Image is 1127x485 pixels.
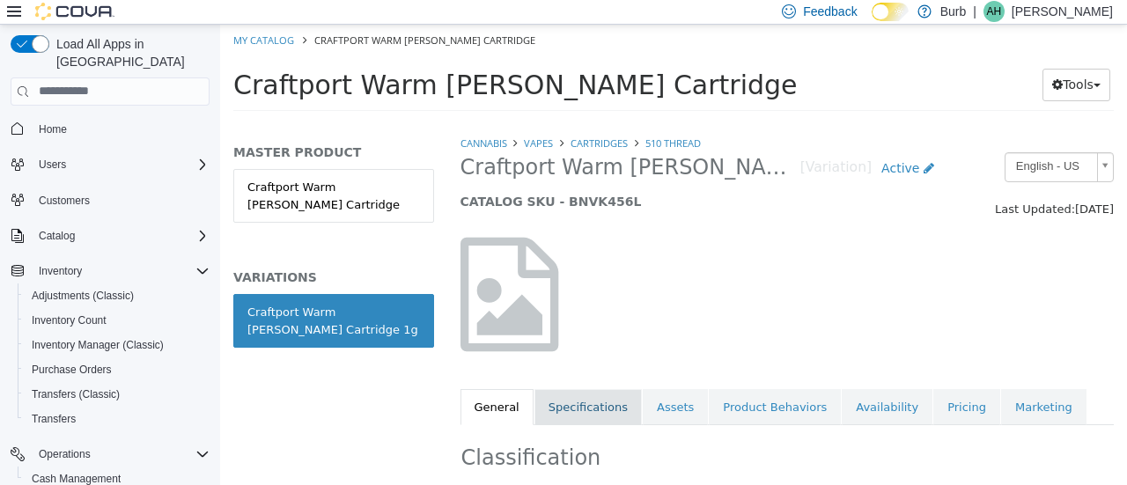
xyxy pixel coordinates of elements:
a: Home [32,119,74,140]
span: Transfers [32,412,76,426]
button: Operations [32,444,98,465]
span: Inventory Count [32,313,107,327]
a: My Catalog [13,9,74,22]
span: Customers [39,194,90,208]
h5: CATALOG SKU - BNVK456L [240,169,724,185]
button: Adjustments (Classic) [18,283,217,308]
span: Craftport Warm [PERSON_NAME] Cartridge [94,9,315,22]
button: Catalog [32,225,82,246]
a: Availability [622,364,712,401]
h2: Classification [241,420,894,447]
a: Assets [423,364,488,401]
h5: VARIATIONS [13,245,214,261]
span: Catalog [39,229,75,243]
span: Transfers [25,408,210,430]
span: Inventory [39,264,82,278]
span: Home [39,122,67,136]
a: Inventory Count [25,310,114,331]
span: Active [661,136,699,151]
span: Users [39,158,66,172]
a: General [240,364,313,401]
button: Transfers [18,407,217,431]
span: Purchase Orders [25,359,210,380]
span: Home [32,118,210,140]
button: Operations [4,442,217,467]
p: Burb [940,1,967,22]
span: Operations [32,444,210,465]
a: Marketing [781,364,866,401]
span: Inventory Count [25,310,210,331]
span: Transfers (Classic) [25,384,210,405]
a: Specifications [314,364,422,401]
p: [PERSON_NAME] [1012,1,1113,22]
span: Craftport Warm [PERSON_NAME] Cartridge [13,45,578,76]
img: Cova [35,3,114,20]
a: Craftport Warm [PERSON_NAME] Cartridge [13,144,214,198]
span: Dark Mode [872,21,873,22]
button: Home [4,116,217,142]
span: Inventory Manager (Classic) [32,338,164,352]
button: Inventory Count [18,308,217,333]
a: Customers [32,190,97,211]
a: Adjustments (Classic) [25,285,141,306]
span: Feedback [803,3,857,20]
span: English - US [785,129,870,156]
a: Inventory Manager (Classic) [25,334,171,356]
span: Load All Apps in [GEOGRAPHIC_DATA] [49,35,210,70]
span: Adjustments (Classic) [32,289,134,303]
span: AH [987,1,1002,22]
a: Cartridges [350,112,408,125]
button: Inventory [4,259,217,283]
button: Users [32,154,73,175]
a: Transfers [25,408,83,430]
span: Purchase Orders [32,363,112,377]
span: Catalog [32,225,210,246]
span: Inventory [32,261,210,282]
span: Inventory Manager (Classic) [25,334,210,356]
div: Craftport Warm [PERSON_NAME] Cartridge 1g [27,279,200,313]
span: Transfers (Classic) [32,387,120,401]
button: Transfers (Classic) [18,382,217,407]
a: 510 Thread [425,112,481,125]
button: Inventory Manager (Classic) [18,333,217,357]
input: Dark Mode [872,3,909,21]
button: Tools [822,44,890,77]
a: English - US [784,128,894,158]
span: Customers [32,189,210,211]
span: Operations [39,447,91,461]
span: Adjustments (Classic) [25,285,210,306]
span: Last Updated: [775,178,855,191]
a: Product Behaviors [489,364,621,401]
button: Customers [4,187,217,213]
button: Inventory [32,261,89,282]
a: Purchase Orders [25,359,119,380]
button: Catalog [4,224,217,248]
a: Cannabis [240,112,287,125]
a: Vapes [304,112,333,125]
h5: MASTER PRODUCT [13,120,214,136]
p: | [973,1,976,22]
a: Pricing [713,364,780,401]
span: [DATE] [855,178,894,191]
div: Axel Holin [983,1,1005,22]
small: [Variation] [580,136,652,151]
button: Purchase Orders [18,357,217,382]
a: Transfers (Classic) [25,384,127,405]
button: Users [4,152,217,177]
span: Craftport Warm [PERSON_NAME] Cartridge 1g [240,129,580,157]
span: Users [32,154,210,175]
